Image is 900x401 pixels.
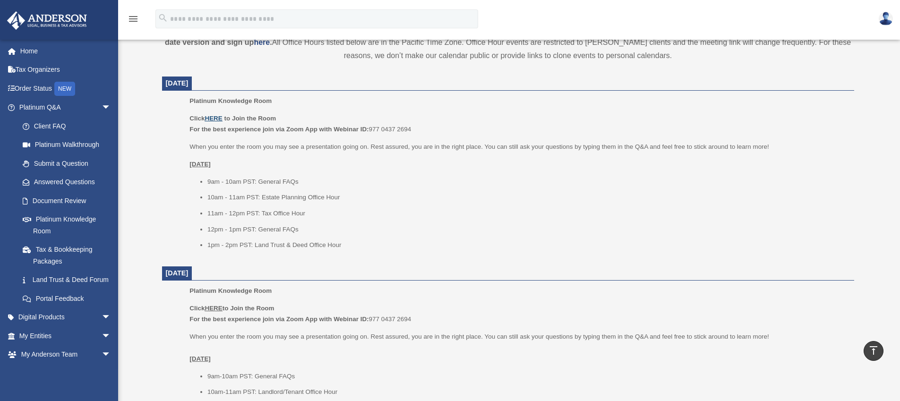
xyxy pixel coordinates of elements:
[13,210,120,240] a: Platinum Knowledge Room
[54,82,75,96] div: NEW
[189,331,847,365] p: When you enter the room you may see a presentation going on. Rest assured, you are in the right p...
[4,11,90,30] img: Anderson Advisors Platinum Portal
[189,161,211,168] u: [DATE]
[189,316,369,323] b: For the best experience join via Zoom App with Webinar ID:
[864,341,883,361] a: vertical_align_top
[254,38,270,46] a: here
[189,126,369,133] b: For the best experience join via Zoom App with Webinar ID:
[7,308,125,327] a: Digital Productsarrow_drop_down
[7,326,125,345] a: My Entitiesarrow_drop_down
[102,364,120,383] span: arrow_drop_down
[102,345,120,365] span: arrow_drop_down
[207,371,848,382] li: 9am-10am PST: General FAQs
[7,60,125,79] a: Tax Organizers
[189,303,847,325] p: 977 0437 2694
[13,136,125,154] a: Platinum Walkthrough
[102,98,120,118] span: arrow_drop_down
[207,192,848,203] li: 10am - 11am PST: Estate Planning Office Hour
[189,113,847,135] p: 977 0437 2694
[7,98,125,117] a: Platinum Q&Aarrow_drop_down
[13,271,125,290] a: Land Trust & Deed Forum
[205,305,222,312] u: HERE
[868,345,879,356] i: vertical_align_top
[128,13,139,25] i: menu
[189,97,272,104] span: Platinum Knowledge Room
[13,191,125,210] a: Document Review
[7,79,125,98] a: Order StatusNEW
[189,287,272,294] span: Platinum Knowledge Room
[13,173,125,192] a: Answered Questions
[207,386,848,398] li: 10am-11am PST: Landlord/Tenant Office Hour
[102,308,120,327] span: arrow_drop_down
[189,141,847,153] p: When you enter the room you may see a presentation going on. Rest assured, you are in the right p...
[189,115,224,122] b: Click
[13,289,125,308] a: Portal Feedback
[207,224,848,235] li: 12pm - 1pm PST: General FAQs
[166,269,189,277] span: [DATE]
[205,115,222,122] a: HERE
[162,23,854,62] div: All Office Hours listed below are in the Pacific Time Zone. Office Hour events are restricted to ...
[207,239,848,251] li: 1pm - 2pm PST: Land Trust & Deed Office Hour
[7,345,125,364] a: My Anderson Teamarrow_drop_down
[224,115,276,122] b: to Join the Room
[13,240,125,271] a: Tax & Bookkeeping Packages
[158,13,168,23] i: search
[207,176,848,188] li: 9am - 10am PST: General FAQs
[270,38,272,46] strong: .
[7,42,125,60] a: Home
[128,17,139,25] a: menu
[166,79,189,87] span: [DATE]
[189,355,211,362] u: [DATE]
[7,364,125,383] a: My Documentsarrow_drop_down
[207,208,848,219] li: 11am - 12pm PST: Tax Office Hour
[13,117,125,136] a: Client FAQ
[13,154,125,173] a: Submit a Question
[879,12,893,26] img: User Pic
[189,305,274,312] b: Click to Join the Room
[102,326,120,346] span: arrow_drop_down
